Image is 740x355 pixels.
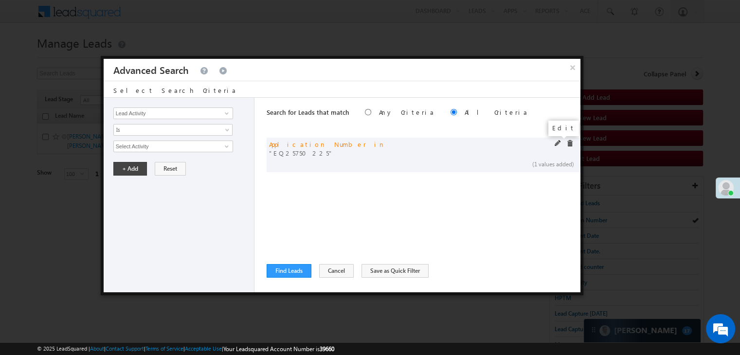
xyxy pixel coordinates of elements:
[219,108,232,118] a: Show All Items
[90,345,104,352] a: About
[319,264,354,278] button: Cancel
[37,344,334,354] span: © 2025 LeadSquared | | | | |
[465,108,528,116] label: All Criteria
[113,124,233,136] a: Is
[113,86,237,94] span: Select Search Criteria
[269,149,385,158] span: EQ25750225
[267,264,311,278] button: Find Leads
[565,59,580,76] button: ×
[114,125,219,134] span: Is
[269,140,366,148] span: Application Number
[185,345,222,352] a: Acceptable Use
[113,107,233,119] input: Type to Search
[106,345,144,352] a: Contact Support
[267,108,349,116] span: Search for Leads that match
[160,5,183,28] div: Minimize live chat window
[113,141,233,152] input: Type to Search
[51,51,163,64] div: Chat with us now
[320,345,334,353] span: 39660
[361,264,429,278] button: Save as Quick Filter
[548,121,579,136] div: Edit
[155,162,186,176] button: Reset
[113,162,147,176] button: + Add
[379,108,435,116] label: Any Criteria
[223,345,334,353] span: Your Leadsquared Account Number is
[13,90,178,270] textarea: Type your message and hit 'Enter'
[532,160,574,168] span: (1 values added)
[374,140,385,148] span: in
[113,59,189,81] h3: Advanced Search
[219,142,232,151] a: Show All Items
[145,345,183,352] a: Terms of Service
[17,51,41,64] img: d_60004797649_company_0_60004797649
[132,279,177,292] em: Start Chat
